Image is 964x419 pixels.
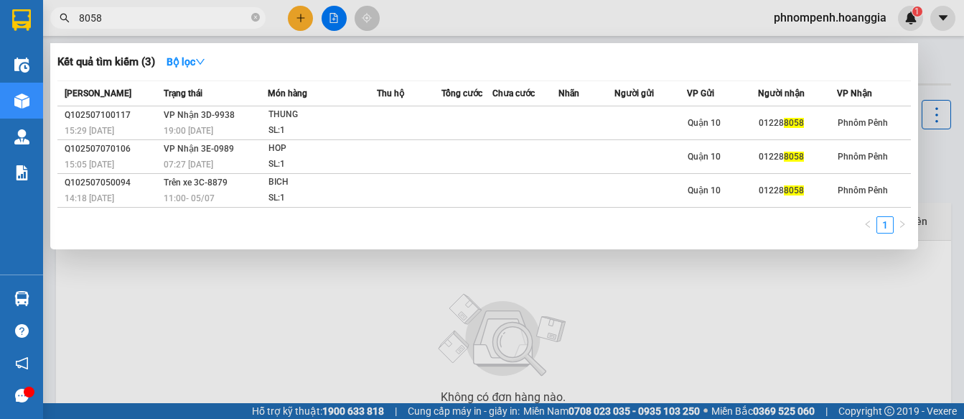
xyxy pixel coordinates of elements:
[14,291,29,306] img: warehouse-icon
[164,126,213,136] span: 19:00 [DATE]
[164,178,228,188] span: Trên xe 3C-8879
[65,88,131,98] span: [PERSON_NAME]
[492,88,535,98] span: Chưa cước
[877,217,893,233] a: 1
[164,160,213,170] span: 07:27 [DATE]
[898,220,907,229] span: right
[441,88,482,98] span: Tổng cước
[864,220,872,229] span: left
[759,116,836,131] div: 01228
[15,324,29,338] span: question-circle
[155,50,217,73] button: Bộ lọcdown
[838,152,888,162] span: Phnôm Pênh
[164,193,215,203] span: 11:00 - 05/07
[57,55,155,70] h3: Kết quả tìm kiếm ( 3 )
[377,88,404,98] span: Thu hộ
[65,160,114,170] span: 15:05 [DATE]
[164,88,202,98] span: Trạng thái
[65,175,159,190] div: Q102507050094
[15,356,29,370] span: notification
[60,13,70,23] span: search
[268,123,376,139] div: SL: 1
[876,216,894,234] li: 1
[784,118,804,128] span: 8058
[268,88,307,98] span: Món hàng
[614,88,654,98] span: Người gửi
[65,193,114,203] span: 14:18 [DATE]
[759,149,836,165] div: 01228
[14,165,29,180] img: solution-icon
[251,11,260,25] span: close-circle
[65,108,159,123] div: Q102507100117
[838,185,888,195] span: Phnôm Pênh
[12,9,31,31] img: logo-vxr
[687,88,714,98] span: VP Gửi
[268,175,376,190] div: BICH
[14,93,29,109] img: warehouse-icon
[164,110,235,120] span: VP Nhận 3D-9938
[837,88,872,98] span: VP Nhận
[15,389,29,402] span: message
[65,142,159,157] div: Q102507070106
[14,129,29,144] img: warehouse-icon
[688,185,721,195] span: Quận 10
[268,157,376,172] div: SL: 1
[784,185,804,195] span: 8058
[195,57,205,67] span: down
[268,107,376,123] div: THUNG
[79,10,248,26] input: Tìm tên, số ĐT hoặc mã đơn
[859,216,876,234] li: Previous Page
[758,88,805,98] span: Người nhận
[65,126,114,136] span: 15:29 [DATE]
[894,216,911,234] li: Next Page
[894,216,911,234] button: right
[558,88,579,98] span: Nhãn
[167,56,205,68] strong: Bộ lọc
[268,141,376,157] div: HOP
[14,57,29,73] img: warehouse-icon
[784,152,804,162] span: 8058
[759,183,836,198] div: 01228
[251,13,260,22] span: close-circle
[268,190,376,206] div: SL: 1
[859,216,876,234] button: left
[838,118,888,128] span: Phnôm Pênh
[688,118,721,128] span: Quận 10
[164,144,234,154] span: VP Nhận 3E-0989
[688,152,721,162] span: Quận 10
